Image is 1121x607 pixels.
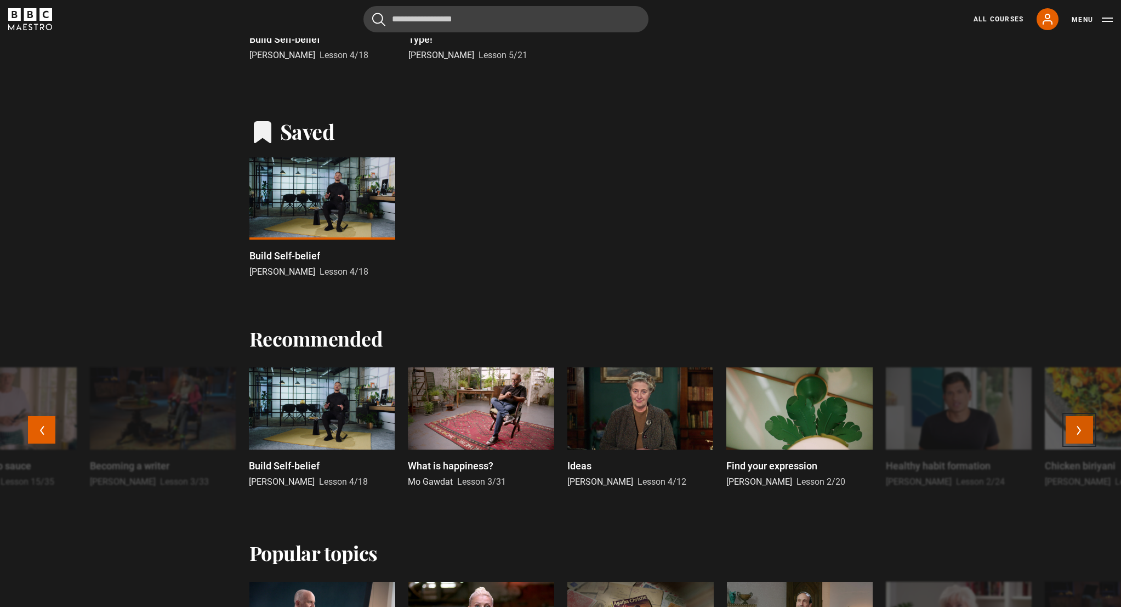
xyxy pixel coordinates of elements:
[363,6,648,32] input: Search
[886,458,991,473] p: Healthy habit formation
[249,50,315,60] span: [PERSON_NAME]
[408,476,453,487] span: Mo Gawdat
[726,476,792,487] span: [PERSON_NAME]
[1045,458,1116,473] p: Chicken biriyani
[1,476,54,487] span: Lesson 15/35
[8,8,52,30] svg: BBC Maestro
[796,476,845,487] span: Lesson 2/20
[408,458,493,473] p: What is happiness?
[1072,14,1113,25] button: Toggle navigation
[249,476,315,487] span: [PERSON_NAME]
[567,458,591,473] p: Ideas
[1045,476,1111,487] span: [PERSON_NAME]
[567,367,713,489] a: Ideas [PERSON_NAME] Lesson 4/12
[249,367,395,489] a: Build Self-belief [PERSON_NAME] Lesson 4/18
[320,50,368,60] span: Lesson 4/18
[319,476,368,487] span: Lesson 4/18
[408,367,554,489] a: What is happiness? Mo Gawdat Lesson 3/31
[90,367,236,489] a: Becoming a writer [PERSON_NAME] Lesson 3/33
[249,458,320,473] p: Build Self-belief
[408,50,474,60] span: [PERSON_NAME]
[408,32,433,47] p: Type!
[249,32,320,47] p: Build Self-belief
[249,541,378,564] h2: Popular topics
[372,13,385,26] button: Submit the search query
[320,266,368,277] span: Lesson 4/18
[638,476,686,487] span: Lesson 4/12
[90,476,156,487] span: [PERSON_NAME]
[90,458,169,473] p: Becoming a writer
[956,476,1005,487] span: Lesson 2/24
[249,157,395,279] a: Build Self-belief [PERSON_NAME] Lesson 4/18
[249,327,383,350] h2: Recommended
[886,476,952,487] span: [PERSON_NAME]
[457,476,506,487] span: Lesson 3/31
[974,14,1023,24] a: All Courses
[280,119,335,144] h2: Saved
[567,476,633,487] span: [PERSON_NAME]
[726,367,872,489] a: Find your expression [PERSON_NAME] Lesson 2/20
[249,266,315,277] span: [PERSON_NAME]
[886,367,1032,489] a: Healthy habit formation [PERSON_NAME] Lesson 2/24
[479,50,527,60] span: Lesson 5/21
[726,458,817,473] p: Find your expression
[160,476,209,487] span: Lesson 3/33
[249,248,320,263] p: Build Self-belief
